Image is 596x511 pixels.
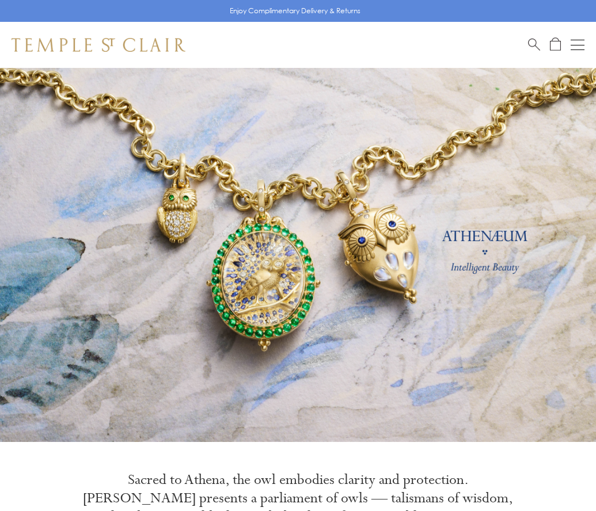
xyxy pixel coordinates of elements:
img: Temple St. Clair [12,38,185,52]
a: Search [528,37,540,52]
button: Open navigation [571,38,584,52]
a: Open Shopping Bag [550,37,561,52]
p: Enjoy Complimentary Delivery & Returns [230,5,360,17]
